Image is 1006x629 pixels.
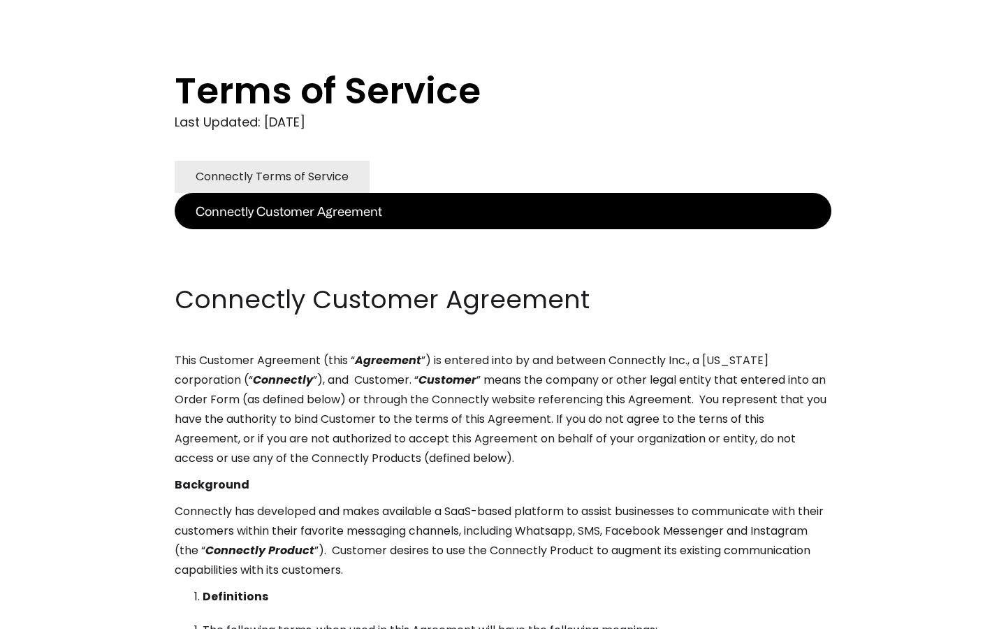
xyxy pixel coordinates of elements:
[28,605,84,624] ul: Language list
[355,352,421,368] em: Agreement
[175,502,831,580] p: Connectly has developed and makes available a SaaS-based platform to assist businesses to communi...
[175,477,249,493] strong: Background
[14,603,84,624] aside: Language selected: English
[175,229,831,249] p: ‍
[418,372,476,388] em: Customer
[196,201,382,221] div: Connectly Customer Agreement
[203,588,268,605] strong: Definitions
[175,70,775,112] h1: Terms of Service
[196,167,349,187] div: Connectly Terms of Service
[175,351,831,468] p: This Customer Agreement (this “ ”) is entered into by and between Connectly Inc., a [US_STATE] co...
[253,372,313,388] em: Connectly
[175,256,831,275] p: ‍
[175,282,831,317] h2: Connectly Customer Agreement
[175,112,831,133] div: Last Updated: [DATE]
[205,542,314,558] em: Connectly Product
